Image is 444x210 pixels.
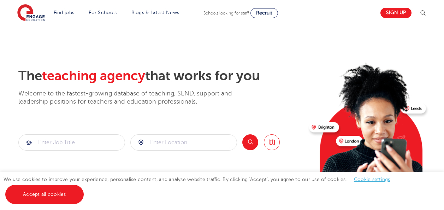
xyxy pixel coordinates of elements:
a: Recruit [250,8,278,18]
a: Find jobs [54,10,75,15]
span: Recruit [256,10,272,16]
span: Schools looking for staff [203,11,249,16]
span: We use cookies to improve your experience, personalise content, and analyse website traffic. By c... [4,177,397,197]
a: For Schools [89,10,117,15]
a: Blogs & Latest News [131,10,179,15]
span: teaching agency [42,68,145,83]
h2: The that works for you [18,68,303,84]
div: Submit [18,134,125,151]
button: Search [242,134,258,150]
img: Engage Education [17,4,45,22]
input: Submit [131,135,237,150]
a: Sign up [380,8,412,18]
a: Accept all cookies [5,185,84,204]
a: Cookie settings [354,177,390,182]
input: Submit [19,135,125,150]
p: Welcome to the fastest-growing database of teaching, SEND, support and leadership positions for t... [18,89,251,106]
div: Submit [130,134,237,151]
